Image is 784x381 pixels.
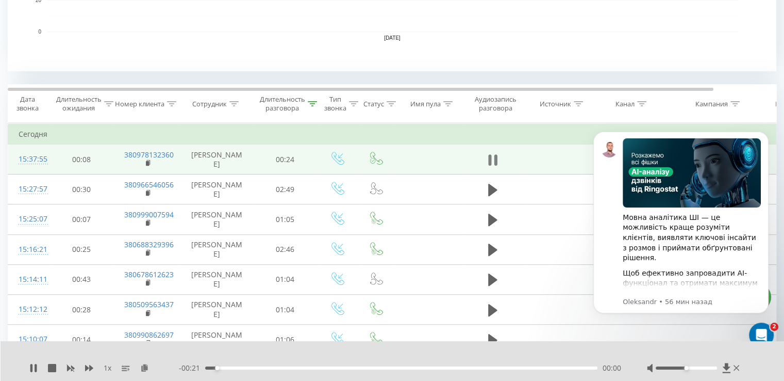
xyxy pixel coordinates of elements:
span: 1 x [104,363,111,373]
a: 380688329396 [124,240,174,249]
div: Источник [540,100,571,108]
td: 01:05 [253,204,318,234]
a: 380990862697 [124,330,174,340]
td: 01:04 [253,295,318,325]
div: Имя пула [410,100,441,108]
td: 01:06 [253,325,318,355]
div: Accessibility label [684,366,688,370]
text: 0 [38,29,41,35]
div: 15:14:11 [19,269,39,290]
td: 00:25 [49,234,114,264]
td: [PERSON_NAME] [181,204,253,234]
a: 380678612623 [124,269,174,279]
div: Номер клиента [115,100,164,108]
div: Длительность разговора [260,95,305,113]
td: [PERSON_NAME] [181,234,253,264]
div: Сотрудник [192,100,227,108]
a: 380978132360 [124,150,174,160]
div: 15:37:55 [19,149,39,169]
span: 00:00 [603,363,621,373]
td: 00:07 [49,204,114,234]
td: [PERSON_NAME] [181,325,253,355]
div: 15:10:07 [19,329,39,350]
div: Канал [615,100,635,108]
div: Аудиозапись разговора [471,95,521,113]
a: 380966546056 [124,180,174,189]
div: 15:25:07 [19,209,39,229]
div: 15:12:12 [19,299,39,320]
a: 380509563437 [124,299,174,309]
iframe: Intercom notifications сообщение [578,116,784,353]
td: 02:49 [253,174,318,204]
text: [DATE] [384,35,401,41]
td: 00:08 [49,145,114,174]
td: 00:14 [49,325,114,355]
div: Кампания [695,100,728,108]
td: [PERSON_NAME] [181,174,253,204]
div: Accessibility label [215,366,219,370]
td: [PERSON_NAME] [181,145,253,174]
a: 380999007594 [124,210,174,219]
td: 00:43 [49,264,114,294]
td: [PERSON_NAME] [181,264,253,294]
td: 01:04 [253,264,318,294]
span: - 00:21 [179,363,205,373]
iframe: Intercom live chat [749,323,774,347]
td: 00:30 [49,174,114,204]
td: 00:28 [49,295,114,325]
div: 15:27:57 [19,179,39,199]
div: Тип звонка [324,95,346,113]
div: 15:16:21 [19,240,39,260]
td: [PERSON_NAME] [181,295,253,325]
td: 02:46 [253,234,318,264]
td: 00:24 [253,145,318,174]
div: Дата звонка [8,95,46,113]
span: 2 [770,323,778,331]
div: Длительность ожидания [56,95,102,113]
div: Статус [363,100,384,108]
